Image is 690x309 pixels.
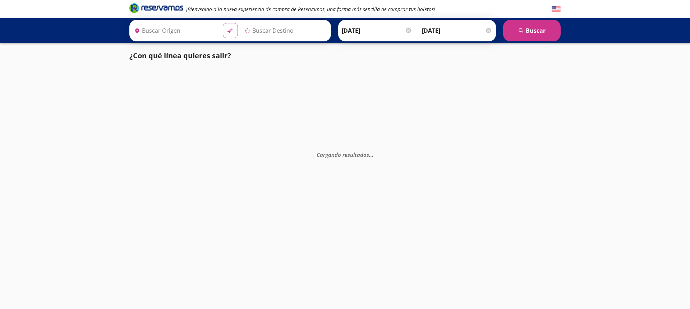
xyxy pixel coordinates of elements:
span: . [369,151,371,158]
a: Brand Logo [129,3,183,15]
input: Buscar Destino [242,22,327,40]
input: Elegir Fecha [342,22,412,40]
button: Buscar [503,20,561,41]
em: Cargando resultados [317,151,373,158]
span: . [371,151,372,158]
p: ¿Con qué línea quieres salir? [129,50,231,61]
button: English [552,5,561,14]
input: Opcional [422,22,492,40]
input: Buscar Origen [132,22,217,40]
span: . [372,151,373,158]
i: Brand Logo [129,3,183,13]
em: ¡Bienvenido a la nueva experiencia de compra de Reservamos, una forma más sencilla de comprar tus... [186,6,435,13]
